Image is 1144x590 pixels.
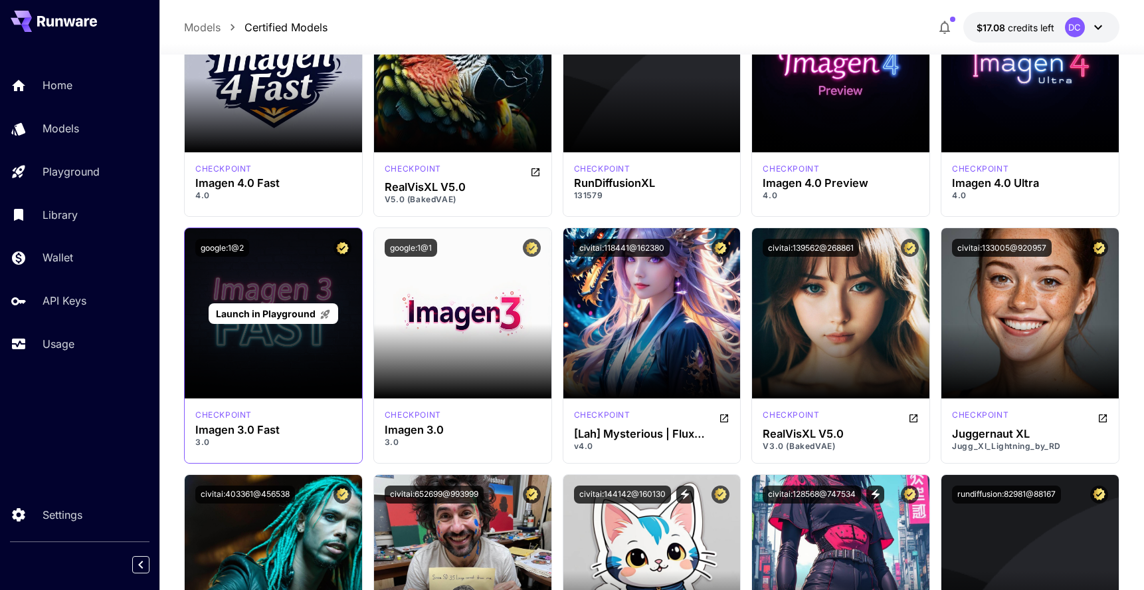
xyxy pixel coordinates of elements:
[574,239,670,257] button: civitai:118441@162380
[866,486,884,504] button: View trigger words
[132,556,149,573] button: Collapse sidebar
[763,409,819,421] p: checkpoint
[385,194,541,206] p: V5.0 (BakedVAE)
[952,440,1108,452] p: Jugg_XI_Lightning_by_RD
[763,163,819,175] div: imagen4preview
[952,163,1008,175] p: checkpoint
[908,409,919,425] button: Open in CivitAI
[763,440,919,452] p: V3.0 (BakedVAE)
[195,409,252,421] div: imagen3fast
[1097,409,1108,425] button: Open in CivitAI
[574,163,630,175] p: checkpoint
[184,19,221,35] a: Models
[43,507,82,523] p: Settings
[763,190,919,202] p: 4.0
[574,409,630,425] div: SDXL 1.0
[195,163,252,175] p: checkpoint
[952,409,1008,425] div: SDXL Lightning
[43,249,73,265] p: Wallet
[385,436,541,448] p: 3.0
[142,553,159,577] div: Collapse sidebar
[901,486,919,504] button: Certified Model – Vetted for best performance and includes a commercial license.
[195,177,351,190] h3: Imagen 4.0 Fast
[977,21,1054,35] div: $17.0794
[385,409,441,421] p: checkpoint
[1008,22,1054,33] span: credits left
[952,239,1052,257] button: civitai:133005@920957
[385,239,437,257] button: google:1@1
[977,22,1008,33] span: $17.08
[334,239,351,257] button: Certified Model – Vetted for best performance and includes a commercial license.
[901,239,919,257] button: Certified Model – Vetted for best performance and includes a commercial license.
[763,163,819,175] p: checkpoint
[1090,239,1108,257] button: Certified Model – Vetted for best performance and includes a commercial license.
[763,239,859,257] button: civitai:139562@268861
[195,239,249,257] button: google:1@2
[1090,486,1108,504] button: Certified Model – Vetted for best performance and includes a commercial license.
[676,486,694,504] button: View trigger words
[385,163,441,175] p: checkpoint
[385,409,441,421] div: imagen3
[385,181,541,194] h3: RealVisXL V5.0
[43,336,74,352] p: Usage
[334,486,351,504] button: Certified Model – Vetted for best performance and includes a commercial license.
[712,239,729,257] button: Certified Model – Vetted for best performance and includes a commercial license.
[530,163,541,179] button: Open in CivitAI
[195,424,351,436] h3: Imagen 3.0 Fast
[763,177,919,190] h3: Imagen 4.0 Preview
[952,428,1108,440] h3: Juggernaut XL
[952,177,1108,190] h3: Imagen 4.0 Ultra
[763,409,819,425] div: SDXL 1.0
[952,409,1008,421] p: checkpoint
[574,177,730,190] h3: RunDiffusionXL
[1065,17,1085,37] div: DC
[43,164,100,180] p: Playground
[385,424,541,436] h3: Imagen 3.0
[216,308,316,319] span: Launch in Playground
[195,409,252,421] p: checkpoint
[952,190,1108,202] p: 4.0
[952,486,1061,504] button: rundiffusion:82981@88167
[574,440,730,452] p: v4.0
[244,19,328,35] a: Certified Models
[523,239,541,257] button: Certified Model – Vetted for best performance and includes a commercial license.
[574,163,630,175] div: SDXL 1.0
[195,190,351,202] p: 4.0
[43,293,86,309] p: API Keys
[712,486,729,504] button: Certified Model – Vetted for best performance and includes a commercial license.
[963,12,1119,43] button: $17.0794DC
[195,486,295,504] button: civitai:403361@456538
[574,428,730,440] h3: [Lah] Mysterious | Flux update
[952,163,1008,175] div: imagen4ultra
[574,486,671,504] button: civitai:144142@160130
[195,436,351,448] p: 3.0
[574,409,630,421] p: checkpoint
[195,163,252,175] div: imagen4fast
[385,163,441,179] div: SDXL 1.0
[43,77,72,93] p: Home
[184,19,328,35] nav: breadcrumb
[209,303,338,324] a: Launch in Playground
[763,486,861,504] button: civitai:128568@747534
[43,207,78,223] p: Library
[719,409,729,425] button: Open in CivitAI
[574,190,730,202] p: 131579
[385,486,484,504] button: civitai:652699@993999
[763,428,919,440] h3: RealVisXL V5.0
[523,486,541,504] button: Certified Model – Vetted for best performance and includes a commercial license.
[43,120,79,136] p: Models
